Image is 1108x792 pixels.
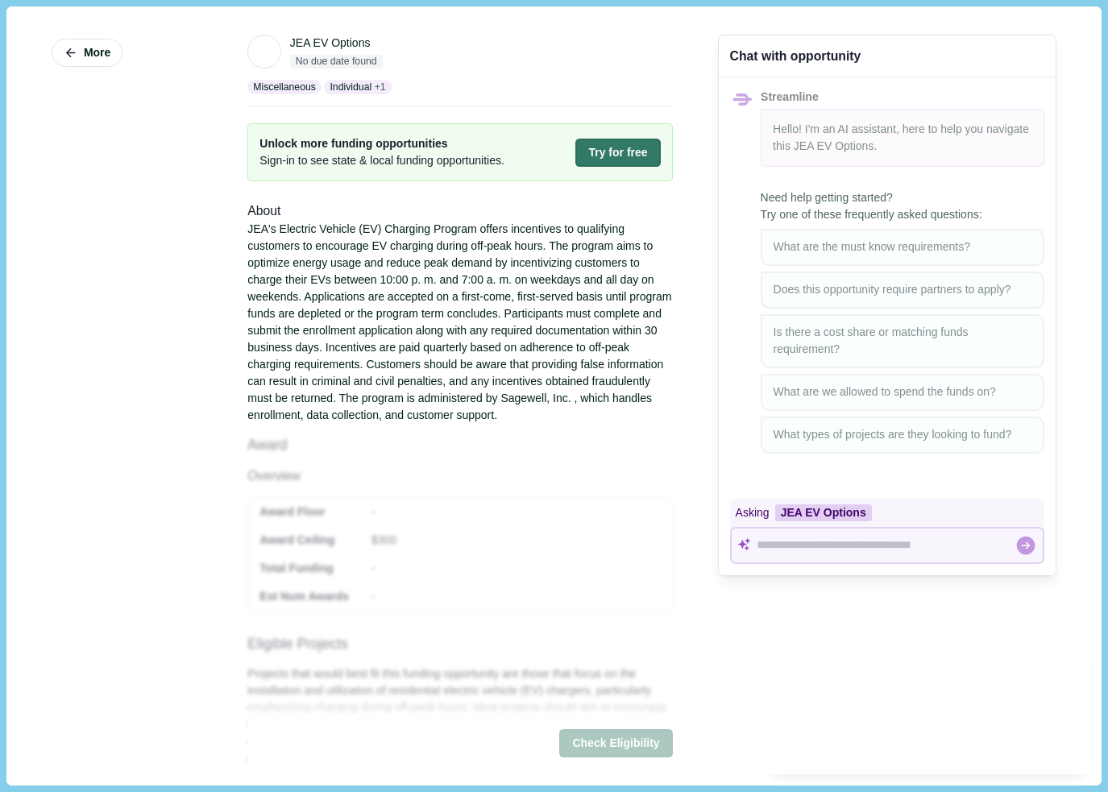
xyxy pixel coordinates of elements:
span: Unlock more funding opportunities [259,135,504,152]
div: About [247,201,672,222]
span: + 1 [375,80,386,94]
div: JEA EV Options [775,504,872,521]
div: Asking [730,499,1044,527]
p: Miscellaneous [253,80,316,94]
div: Chat with opportunity [730,47,861,65]
span: Need help getting started? Try one of these frequently asked questions: [761,189,1044,223]
span: Streamline [761,90,819,103]
span: No due date found [290,55,383,69]
p: Individual [330,80,371,94]
div: JEA's Electric Vehicle (EV) Charging Program offers incentives to qualifying customers to encoura... [247,221,672,424]
span: Hello! I'm an AI assistant, here to help you navigate this . [773,122,1029,152]
span: JEA EV Options [794,139,874,152]
div: JEA EV Options [290,35,371,52]
span: More [84,46,110,60]
button: More [52,39,122,67]
span: Sign-in to see state & local funding opportunities. [259,152,504,169]
button: Check Eligibility [559,729,672,757]
button: Try for free [575,139,660,167]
